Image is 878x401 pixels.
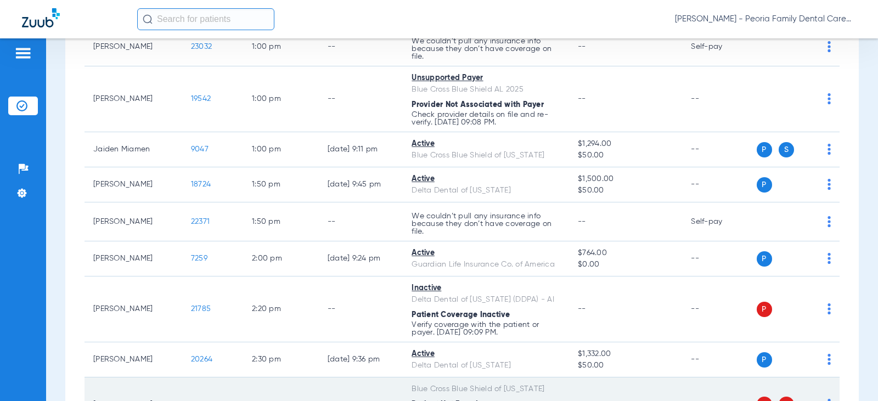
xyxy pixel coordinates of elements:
[675,14,856,25] span: [PERSON_NAME] - Peoria Family Dental Care
[757,177,772,193] span: P
[412,283,560,294] div: Inactive
[191,145,209,153] span: 9047
[412,138,560,150] div: Active
[85,342,182,377] td: [PERSON_NAME]
[22,8,60,27] img: Zuub Logo
[243,276,319,342] td: 2:20 PM
[682,167,756,202] td: --
[319,66,403,132] td: --
[243,27,319,66] td: 1:00 PM
[578,348,673,360] span: $1,332.00
[191,218,210,225] span: 22371
[412,150,560,161] div: Blue Cross Blue Shield of [US_STATE]
[578,173,673,185] span: $1,500.00
[191,255,207,262] span: 7259
[578,95,586,103] span: --
[412,72,560,84] div: Unsupported Payer
[243,132,319,167] td: 1:00 PM
[243,342,319,377] td: 2:30 PM
[682,132,756,167] td: --
[412,311,510,319] span: Patient Coverage Inactive
[85,276,182,342] td: [PERSON_NAME]
[191,180,211,188] span: 18724
[828,93,831,104] img: group-dot-blue.svg
[243,167,319,202] td: 1:50 PM
[14,47,32,60] img: hamburger-icon
[682,241,756,276] td: --
[412,259,560,270] div: Guardian Life Insurance Co. of America
[191,95,211,103] span: 19542
[828,41,831,52] img: group-dot-blue.svg
[828,144,831,155] img: group-dot-blue.svg
[412,173,560,185] div: Active
[757,352,772,368] span: P
[319,202,403,241] td: --
[779,142,794,157] span: S
[85,66,182,132] td: [PERSON_NAME]
[412,383,560,395] div: Blue Cross Blue Shield of [US_STATE]
[243,202,319,241] td: 1:50 PM
[412,111,560,126] p: Check provider details on file and re-verify. [DATE] 09:08 PM.
[319,241,403,276] td: [DATE] 9:24 PM
[828,179,831,190] img: group-dot-blue.svg
[757,251,772,267] span: P
[412,84,560,95] div: Blue Cross Blue Shield AL 2025
[412,101,544,109] span: Provider Not Associated with Payer
[243,241,319,276] td: 2:00 PM
[319,132,403,167] td: [DATE] 9:11 PM
[412,360,560,371] div: Delta Dental of [US_STATE]
[85,132,182,167] td: Jaiden Miamen
[578,138,673,150] span: $1,294.00
[412,294,560,306] div: Delta Dental of [US_STATE] (DDPA) - AI
[319,276,403,342] td: --
[85,167,182,202] td: [PERSON_NAME]
[682,276,756,342] td: --
[828,216,831,227] img: group-dot-blue.svg
[412,212,560,235] p: We couldn’t pull any insurance info because they don’t have coverage on file.
[578,305,586,313] span: --
[682,202,756,241] td: Self-pay
[85,202,182,241] td: [PERSON_NAME]
[191,43,212,50] span: 23032
[578,259,673,270] span: $0.00
[682,27,756,66] td: Self-pay
[243,66,319,132] td: 1:00 PM
[85,27,182,66] td: [PERSON_NAME]
[85,241,182,276] td: [PERSON_NAME]
[578,360,673,371] span: $50.00
[828,354,831,365] img: group-dot-blue.svg
[143,14,153,24] img: Search Icon
[191,305,211,313] span: 21785
[578,185,673,196] span: $50.00
[412,247,560,259] div: Active
[682,342,756,377] td: --
[319,342,403,377] td: [DATE] 9:36 PM
[578,150,673,161] span: $50.00
[578,43,586,50] span: --
[828,253,831,264] img: group-dot-blue.svg
[412,185,560,196] div: Delta Dental of [US_STATE]
[757,302,772,317] span: P
[412,37,560,60] p: We couldn’t pull any insurance info because they don’t have coverage on file.
[137,8,274,30] input: Search for patients
[412,321,560,336] p: Verify coverage with the patient or payer. [DATE] 09:09 PM.
[319,27,403,66] td: --
[578,218,586,225] span: --
[828,303,831,314] img: group-dot-blue.svg
[412,348,560,360] div: Active
[757,142,772,157] span: P
[319,167,403,202] td: [DATE] 9:45 PM
[682,66,756,132] td: --
[191,355,212,363] span: 20264
[578,247,673,259] span: $764.00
